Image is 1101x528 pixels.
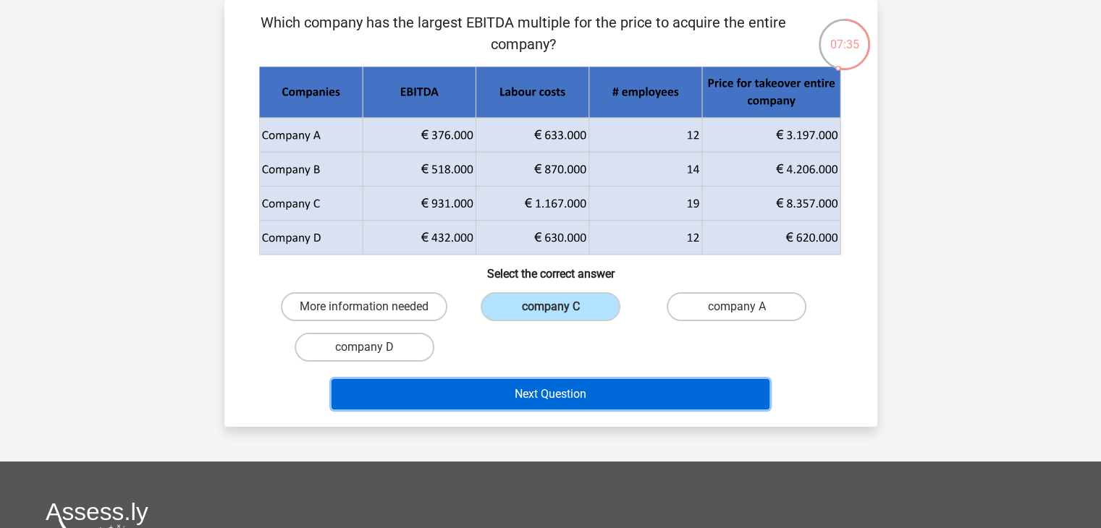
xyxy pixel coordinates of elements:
[817,17,872,54] div: 07:35
[295,333,434,362] label: company D
[667,292,806,321] label: company A
[281,292,447,321] label: More information needed
[481,292,620,321] label: company C
[332,379,769,409] button: Next Question
[248,12,800,55] p: Which company has the largest EBITDA multiple for the price to acquire the entire company?
[248,255,854,281] h6: Select the correct answer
